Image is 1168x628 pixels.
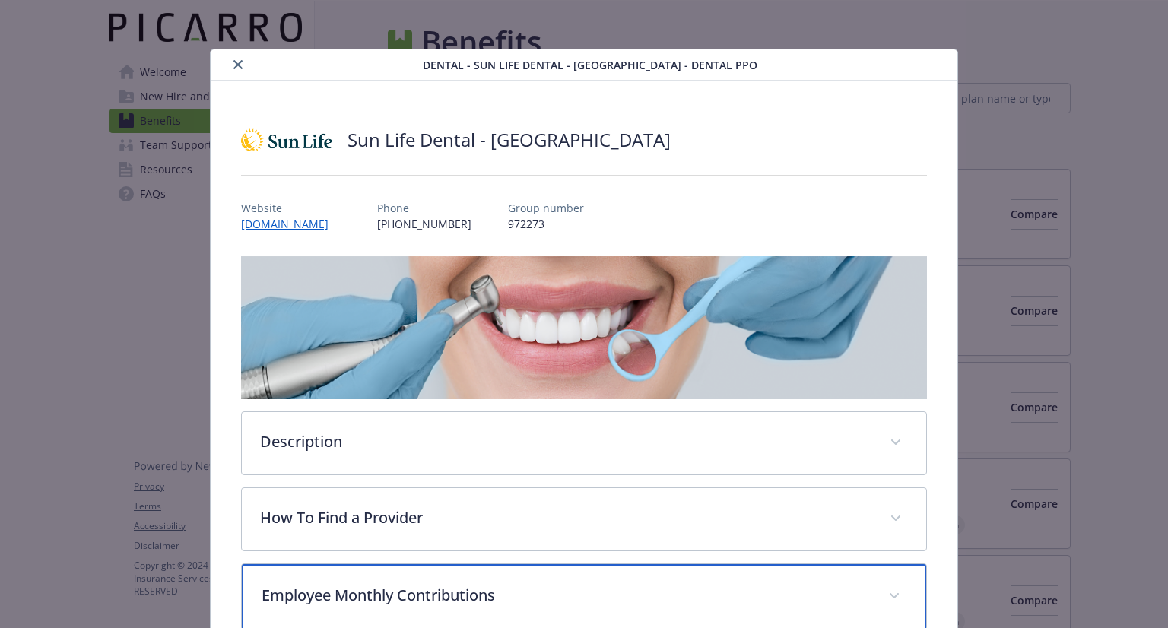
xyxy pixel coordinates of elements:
h2: Sun Life Dental - [GEOGRAPHIC_DATA] [348,127,671,153]
p: 972273 [508,216,584,232]
p: Employee Monthly Contributions [262,584,869,607]
p: How To Find a Provider [260,506,871,529]
img: Sun Life Financial [241,117,332,163]
p: [PHONE_NUMBER] [377,216,471,232]
p: Description [260,430,871,453]
button: close [229,56,247,74]
p: Website [241,200,341,216]
p: Phone [377,200,471,216]
img: banner [241,256,926,399]
div: How To Find a Provider [242,488,925,550]
a: [DOMAIN_NAME] [241,217,341,231]
span: Dental - Sun Life Dental - [GEOGRAPHIC_DATA] - Dental PPO [423,57,757,73]
div: Description [242,412,925,474]
p: Group number [508,200,584,216]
